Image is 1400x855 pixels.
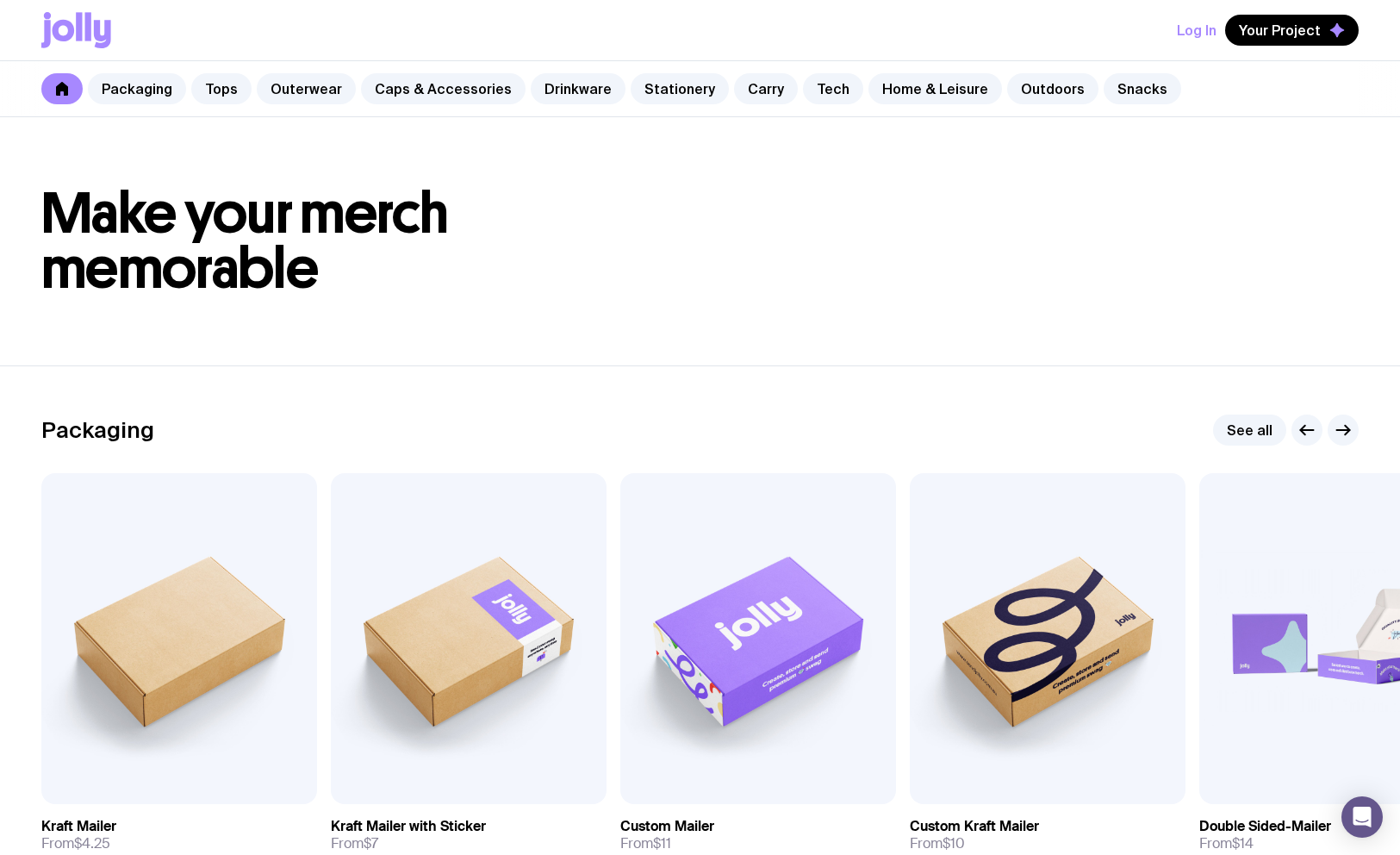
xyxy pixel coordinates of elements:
a: Caps & Accessories [361,73,526,104]
span: From [331,835,378,852]
span: $7 [364,834,378,852]
button: Your Project [1225,15,1359,46]
div: Open Intercom Messenger [1341,796,1383,838]
h2: Packaging [41,417,154,443]
span: From [620,835,671,852]
a: Carry [734,73,798,104]
a: Home & Leisure [868,73,1002,104]
a: Tops [191,73,252,104]
a: Outerwear [257,73,356,104]
a: See all [1213,415,1286,446]
span: $11 [653,834,671,852]
h3: Custom Kraft Mailer [910,818,1039,835]
span: $14 [1232,834,1254,852]
a: Outdoors [1007,73,1098,104]
h3: Double Sided-Mailer [1199,818,1331,835]
span: From [41,835,110,852]
a: Drinkware [531,73,625,104]
h3: Kraft Mailer [41,818,116,835]
h3: Kraft Mailer with Sticker [331,818,486,835]
span: $4.25 [74,834,110,852]
a: Snacks [1104,73,1181,104]
span: Make your merch memorable [41,179,449,303]
span: $10 [943,834,965,852]
a: Packaging [88,73,186,104]
button: Log In [1177,15,1216,46]
span: From [1199,835,1254,852]
h3: Custom Mailer [620,818,714,835]
a: Tech [803,73,863,104]
span: Your Project [1239,22,1321,39]
span: From [910,835,965,852]
a: Stationery [631,73,729,104]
